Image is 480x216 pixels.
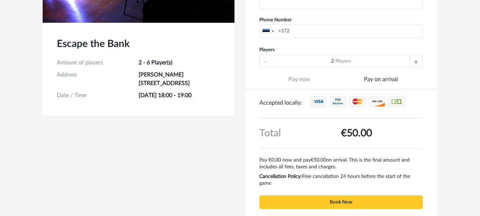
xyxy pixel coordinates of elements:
[331,59,334,64] span: 2
[57,37,220,51] h3: Escape the Bank
[139,57,220,69] td: 2 - 6 Player(s)
[349,102,366,108] a: Credit/Debit cards
[369,102,385,108] a: Credit/Debit cards
[259,174,302,179] b: Cancellation Policy:
[310,102,327,108] a: Credit/Debit cards
[57,69,139,89] td: Address
[139,69,220,89] td: [PERSON_NAME] [STREET_ADDRESS]
[57,89,139,101] td: Date / Time
[254,16,428,23] label: Phone Number
[335,59,351,64] span: Players
[259,25,423,38] input: +372 5123 4567
[57,57,139,69] td: Amount of players
[330,102,346,108] a: Credit/Debit cards
[388,102,405,108] a: Cash
[259,46,275,53] label: Players
[259,75,339,89] span: Pay now
[259,96,310,109] div: Accepted locally:
[259,128,281,138] span: Total
[259,154,423,170] p: Pay €0.00 now and pay on arrival. This is the final amount and includes all fees, taxes and charges.
[260,25,276,37] div: Estonia (Eesti): +372
[341,128,372,138] span: €50.00
[139,89,220,101] td: [DATE] 18:00 - 19:00
[259,170,423,187] p: Free cancellation 24 hours before the start of the game
[311,158,326,163] span: €50.00
[259,195,423,209] input: Book Now
[341,75,421,89] a: Pay on arrival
